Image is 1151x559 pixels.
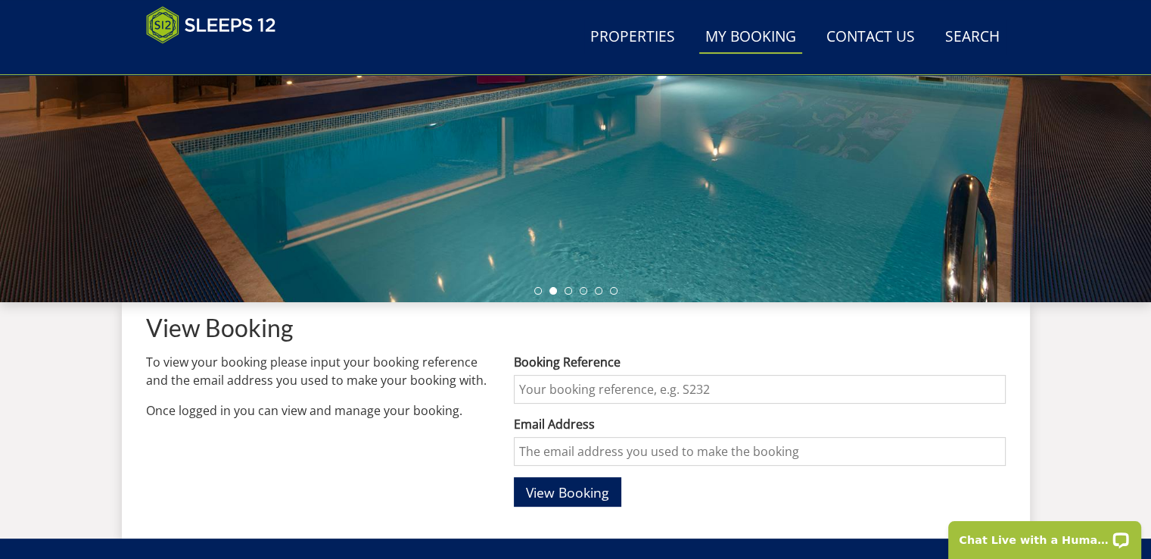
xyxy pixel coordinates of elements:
button: View Booking [514,477,621,507]
a: Contact Us [820,20,921,55]
a: My Booking [699,20,802,55]
input: The email address you used to make the booking [514,437,1005,466]
label: Booking Reference [514,353,1005,371]
p: Once logged in you can view and manage your booking. [146,401,490,420]
iframe: Customer reviews powered by Trustpilot [138,53,297,66]
span: View Booking [526,483,609,501]
a: Search [939,20,1006,55]
iframe: LiveChat chat widget [938,511,1151,559]
p: To view your booking please input your booking reference and the email address you used to make y... [146,353,490,389]
img: Sleeps 12 [146,6,276,44]
a: Properties [584,20,681,55]
h1: View Booking [146,314,1006,341]
label: Email Address [514,415,1005,433]
input: Your booking reference, e.g. S232 [514,375,1005,404]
